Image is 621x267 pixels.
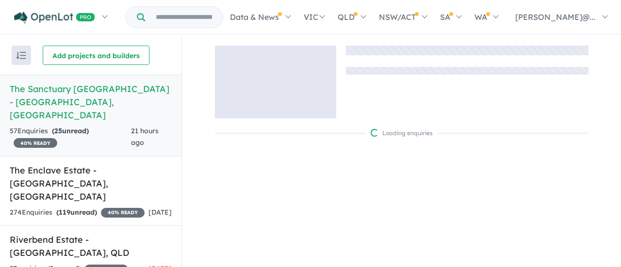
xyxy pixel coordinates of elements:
[148,208,172,217] span: [DATE]
[14,12,95,24] img: Openlot PRO Logo White
[10,126,131,149] div: 57 Enquir ies
[10,164,172,203] h5: The Enclave Estate - [GEOGRAPHIC_DATA] , [GEOGRAPHIC_DATA]
[515,12,595,22] span: [PERSON_NAME]@...
[10,82,172,122] h5: The Sanctuary [GEOGRAPHIC_DATA] - [GEOGRAPHIC_DATA] , [GEOGRAPHIC_DATA]
[14,138,57,148] span: 40 % READY
[147,7,221,28] input: Try estate name, suburb, builder or developer
[54,126,62,135] span: 25
[101,208,145,218] span: 40 % READY
[10,233,172,259] h5: Riverbend Estate - [GEOGRAPHIC_DATA] , QLD
[59,208,70,217] span: 119
[52,126,89,135] strong: ( unread)
[371,128,433,138] div: Loading enquiries
[16,52,26,59] img: sort.svg
[131,126,159,147] span: 21 hours ago
[10,207,145,219] div: 274 Enquir ies
[56,208,97,217] strong: ( unread)
[43,46,149,65] button: Add projects and builders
